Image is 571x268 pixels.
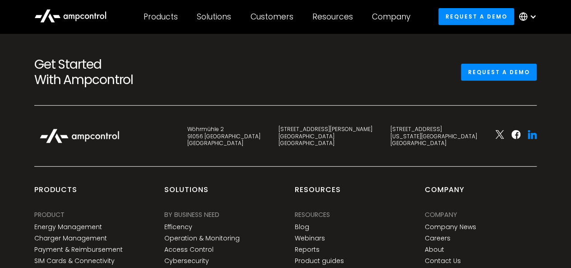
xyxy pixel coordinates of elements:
a: Payment & Reimbursement [34,246,123,254]
div: Resources [312,12,353,22]
a: Company News [425,223,476,231]
div: Company [372,12,410,22]
div: Resources [295,210,330,220]
a: Webinars [295,235,325,242]
div: Products [144,12,178,22]
a: SIM Cards & Connectivity [34,257,115,265]
div: Resources [295,185,341,202]
div: products [34,185,77,202]
a: Request a demo [438,8,514,25]
div: Solutions [197,12,231,22]
div: Customers [251,12,293,22]
a: Efficency [164,223,192,231]
a: Energy Management [34,223,102,231]
div: Company [425,210,457,220]
a: Product guides [295,257,344,265]
a: Reports [295,246,320,254]
div: BY BUSINESS NEED [164,210,219,220]
a: Request a demo [461,64,537,80]
div: [STREET_ADDRESS][PERSON_NAME] [GEOGRAPHIC_DATA] [GEOGRAPHIC_DATA] [279,126,372,147]
a: Access Control [164,246,214,254]
a: Contact Us [425,257,461,265]
h2: Get Started With Ampcontrol [34,57,190,87]
a: Cybersecurity [164,257,209,265]
a: About [425,246,444,254]
a: Careers [425,235,450,242]
div: Solutions [164,185,209,202]
img: Ampcontrol Logo [34,124,125,148]
div: Wöhrmühle 2 91056 [GEOGRAPHIC_DATA] [GEOGRAPHIC_DATA] [187,126,260,147]
a: Blog [295,223,309,231]
a: Operation & Monitoring [164,235,240,242]
div: Company [425,185,464,202]
div: [STREET_ADDRESS] [US_STATE][GEOGRAPHIC_DATA] [GEOGRAPHIC_DATA] [390,126,477,147]
div: PRODUCT [34,210,65,220]
a: Charger Management [34,235,107,242]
